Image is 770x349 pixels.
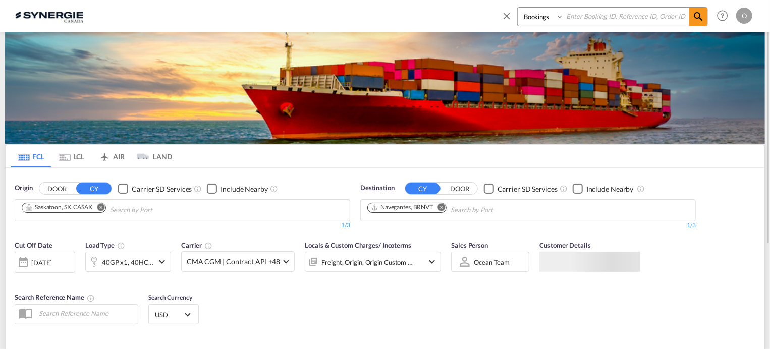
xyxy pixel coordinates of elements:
[573,183,634,194] md-checkbox: Checkbox No Ink
[637,185,645,193] md-icon: Unchecked: Ignores neighbouring ports when fetching rates.Checked : Includes neighbouring ports w...
[451,241,488,249] span: Sales Person
[736,8,752,24] div: O
[5,32,765,144] img: LCL+%26+FCL+BACKGROUND.png
[586,184,634,194] div: Include Nearby
[426,256,438,268] md-icon: icon-chevron-down
[11,145,51,167] md-tab-item: FCL
[51,145,91,167] md-tab-item: LCL
[15,272,22,285] md-datepicker: Select
[473,255,511,269] md-select: Sales Person: Ocean team
[85,252,171,272] div: 40GP x1 40HC x1icon-chevron-down
[118,183,192,194] md-checkbox: Checkbox No Ink
[15,293,95,301] span: Search Reference Name
[87,294,95,302] md-icon: Your search will be saved by the below given name
[321,255,413,269] div: Freight Origin Origin Custom Destination Destination Custom Factory Stuffing
[34,306,138,321] input: Search Reference Name
[15,221,350,230] div: 1/3
[20,200,210,218] md-chips-wrap: Chips container. Use arrow keys to select chips.
[204,242,212,250] md-icon: The selected Trucker/Carrierwill be displayed in the rate results If the rates are from another f...
[148,294,192,301] span: Search Currency
[155,310,183,319] span: USD
[451,202,546,218] input: Chips input.
[360,183,395,193] span: Destination
[692,11,704,23] md-icon: icon-magnify
[117,242,125,250] md-icon: icon-information-outline
[560,185,568,193] md-icon: Unchecked: Search for CY (Container Yard) services for all selected carriers.Checked : Search for...
[187,257,280,267] span: CMA CGM | Contract API +48
[564,8,689,25] input: Enter Booking ID, Reference ID, Order ID
[221,184,268,194] div: Include Nearby
[371,203,433,212] div: Navegantes, BRNVT
[15,183,33,193] span: Origin
[366,200,551,218] md-chips-wrap: Chips container. Use arrow keys to select chips.
[371,203,435,212] div: Press delete to remove this chip.
[484,183,558,194] md-checkbox: Checkbox No Ink
[714,7,736,25] div: Help
[305,252,441,272] div: Freight Origin Origin Custom Destination Destination Custom Factory Stuffingicon-chevron-down
[181,241,212,249] span: Carrier
[431,203,446,213] button: Remove
[11,145,172,167] md-pagination-wrapper: Use the left and right arrow keys to navigate between tabs
[270,185,278,193] md-icon: Unchecked: Ignores neighbouring ports when fetching rates.Checked : Includes neighbouring ports w...
[39,183,75,194] button: DOOR
[442,183,477,194] button: DOOR
[378,241,411,249] span: / Incoterms
[539,241,590,249] span: Customer Details
[154,307,193,322] md-select: Select Currency: $ USDUnited States Dollar
[98,151,111,158] md-icon: icon-airplane
[31,258,52,267] div: [DATE]
[91,145,132,167] md-tab-item: AIR
[501,10,512,21] md-icon: icon-close
[85,241,125,249] span: Load Type
[25,203,92,212] div: Saskatoon, SK, CASAK
[76,183,112,194] button: CY
[15,252,75,273] div: [DATE]
[714,7,731,24] span: Help
[498,184,558,194] div: Carrier SD Services
[102,255,153,269] div: 40GP x1 40HC x1
[194,185,202,193] md-icon: Unchecked: Search for CY (Container Yard) services for all selected carriers.Checked : Search for...
[689,8,707,26] span: icon-magnify
[360,221,696,230] div: 1/3
[305,241,411,249] span: Locals & Custom Charges
[110,202,206,218] input: Chips input.
[15,5,83,27] img: 1f56c880d42311ef80fc7dca854c8e59.png
[132,145,172,167] md-tab-item: LAND
[405,183,441,194] button: CY
[501,7,517,31] span: icon-close
[90,203,105,213] button: Remove
[207,183,268,194] md-checkbox: Checkbox No Ink
[156,256,168,268] md-icon: icon-chevron-down
[132,184,192,194] div: Carrier SD Services
[25,203,94,212] div: Press delete to remove this chip.
[15,241,52,249] span: Cut Off Date
[474,258,510,266] div: Ocean team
